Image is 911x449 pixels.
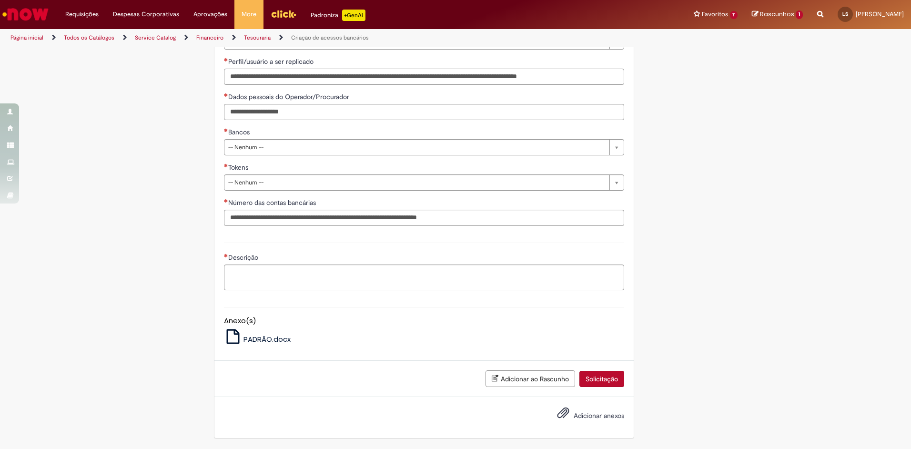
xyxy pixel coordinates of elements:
p: +GenAi [342,10,365,21]
span: Bancos [228,128,252,136]
ul: Trilhas de página [7,29,600,47]
span: Dados pessoais do Operador/Procurador [228,92,351,101]
span: LS [842,11,848,17]
span: Tokens [228,163,250,172]
div: Padroniza [311,10,365,21]
img: click_logo_yellow_360x200.png [271,7,296,21]
span: Necessários [224,58,228,61]
button: Adicionar ao Rascunho [486,370,575,387]
span: -- Nenhum -- [228,140,605,155]
input: Dados pessoais do Operador/Procurador [224,104,624,120]
span: 1 [796,10,803,19]
span: Requisições [65,10,99,19]
span: Aprovações [193,10,227,19]
input: Perfil/usuário a ser replicado [224,69,624,85]
a: Página inicial [10,34,43,41]
textarea: Descrição [224,265,624,290]
span: More [242,10,256,19]
span: Rascunhos [760,10,794,19]
a: PADRÃO.docx [224,334,291,344]
span: Necessários [224,163,228,167]
span: Número das contas bancárias [228,198,318,207]
a: Todos os Catálogos [64,34,114,41]
span: -- Nenhum -- [228,175,605,190]
span: Necessários [224,254,228,257]
span: Necessários [224,199,228,203]
span: PADRÃO.docx [243,334,291,344]
span: Descrição [228,253,260,262]
span: Necessários [224,93,228,97]
span: Adicionar anexos [574,411,624,420]
span: Perfil/usuário a ser replicado [228,57,315,66]
a: Service Catalog [135,34,176,41]
button: Adicionar anexos [555,404,572,426]
a: Rascunhos [752,10,803,19]
span: Favoritos [702,10,728,19]
input: Número das contas bancárias [224,210,624,226]
span: Necessários [224,128,228,132]
span: 7 [730,11,738,19]
h5: Anexo(s) [224,317,624,325]
a: Financeiro [196,34,223,41]
a: Tesouraria [244,34,271,41]
span: [PERSON_NAME] [856,10,904,18]
button: Solicitação [579,371,624,387]
a: Criação de acessos bancários [291,34,369,41]
img: ServiceNow [1,5,50,24]
span: Despesas Corporativas [113,10,179,19]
